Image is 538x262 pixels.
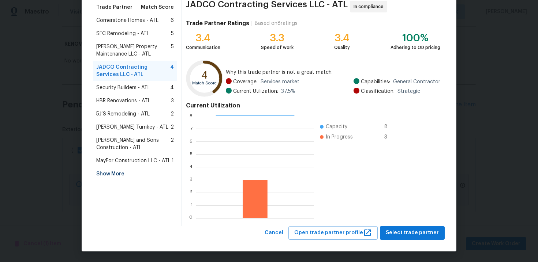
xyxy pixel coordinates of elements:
[226,69,440,76] span: Why this trade partner is not a great match:
[380,226,445,240] button: Select trade partner
[186,44,220,51] div: Communication
[191,203,193,208] text: 1
[261,34,294,42] div: 3.3
[384,123,396,130] span: 8
[361,88,395,95] span: Classification:
[96,137,171,151] span: [PERSON_NAME] and Sons Construction - ATL
[141,4,174,11] span: Match Score
[261,78,299,86] span: Services market
[262,226,286,240] button: Cancel
[190,178,193,182] text: 3
[265,228,283,238] span: Cancel
[334,44,350,51] div: Quality
[393,78,440,86] span: General Contractor
[93,167,177,181] div: Show More
[190,126,193,131] text: 7
[171,17,174,24] span: 6
[233,88,278,95] span: Current Utilization:
[233,78,258,86] span: Coverage:
[249,20,255,27] div: |
[96,157,171,164] span: MayFor Construction LLC - ATL
[171,137,174,151] span: 2
[190,190,193,195] text: 2
[186,102,440,109] h4: Current Utilization
[171,97,174,105] span: 3
[172,157,174,164] span: 1
[361,78,390,86] span: Capabilities:
[189,216,193,220] text: 0
[96,84,150,91] span: Security Builders - ATL
[186,20,249,27] h4: Trade Partner Ratings
[261,44,294,51] div: Speed of work
[201,70,208,80] text: 4
[96,17,158,24] span: Cornerstone Homes - ATL
[281,88,295,95] span: 37.5 %
[391,44,440,51] div: Adhering to OD pricing
[170,84,174,91] span: 4
[186,1,348,12] span: JADCO Contracting Services LLC - ATL
[96,64,170,78] span: JADCO Contracting Services LLC - ATL
[186,34,220,42] div: 3.4
[354,3,386,10] span: In compliance
[96,124,168,131] span: [PERSON_NAME] Turnkey - ATL
[96,30,149,37] span: SEC Remodeling - ATL
[96,43,171,58] span: [PERSON_NAME] Property Maintenance LLC - ATL
[96,110,150,118] span: 5J’S Remodeling - ATL
[192,81,217,85] text: Match Score
[386,228,439,238] span: Select trade partner
[288,226,378,240] button: Open trade partner profile
[96,4,132,11] span: Trade Partner
[255,20,298,27] div: Based on 8 ratings
[294,228,372,238] span: Open trade partner profile
[171,43,174,58] span: 5
[334,34,350,42] div: 3.4
[190,114,193,118] text: 8
[397,88,420,95] span: Strategic
[171,30,174,37] span: 5
[326,133,353,141] span: In Progress
[391,34,440,42] div: 100%
[326,123,347,130] span: Capacity
[190,152,193,156] text: 5
[170,64,174,78] span: 4
[171,110,174,118] span: 2
[384,133,396,141] span: 3
[96,97,150,105] span: HBR Renovations - ATL
[171,124,174,131] span: 2
[190,165,193,169] text: 4
[190,139,193,144] text: 6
